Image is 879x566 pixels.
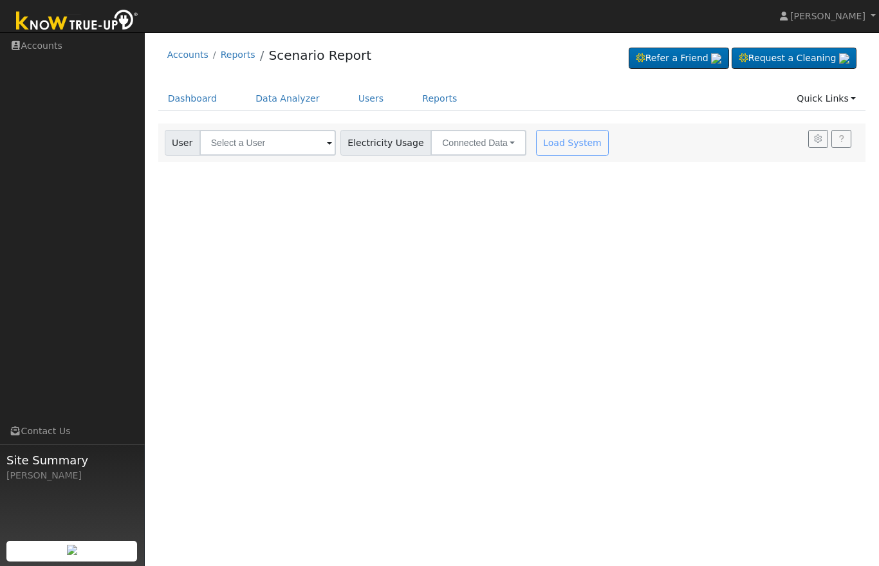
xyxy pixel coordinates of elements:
[167,50,208,60] a: Accounts
[268,48,371,63] a: Scenario Report
[165,130,200,156] span: User
[246,87,329,111] a: Data Analyzer
[808,130,828,148] button: Settings
[10,7,145,36] img: Know True-Up
[629,48,729,69] a: Refer a Friend
[6,469,138,482] div: [PERSON_NAME]
[711,53,721,64] img: retrieve
[340,130,431,156] span: Electricity Usage
[787,87,865,111] a: Quick Links
[790,11,865,21] span: [PERSON_NAME]
[839,53,849,64] img: retrieve
[6,452,138,469] span: Site Summary
[67,545,77,555] img: retrieve
[158,87,227,111] a: Dashboard
[199,130,336,156] input: Select a User
[831,130,851,148] a: Help Link
[349,87,394,111] a: Users
[412,87,467,111] a: Reports
[430,130,526,156] button: Connected Data
[221,50,255,60] a: Reports
[732,48,856,69] a: Request a Cleaning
